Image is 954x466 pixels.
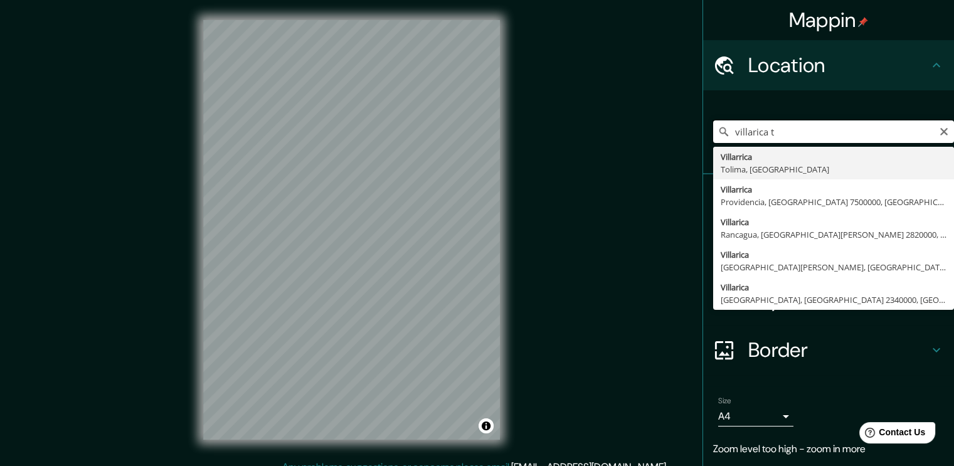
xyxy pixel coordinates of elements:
[721,281,946,294] div: Villarica
[703,225,954,275] div: Style
[748,337,929,363] h4: Border
[703,174,954,225] div: Pins
[858,17,868,27] img: pin-icon.png
[718,396,731,406] label: Size
[203,20,500,440] canvas: Map
[721,294,946,306] div: [GEOGRAPHIC_DATA], [GEOGRAPHIC_DATA] 2340000, [GEOGRAPHIC_DATA]
[748,53,929,78] h4: Location
[748,287,929,312] h4: Layout
[721,228,946,241] div: Rancagua, [GEOGRAPHIC_DATA][PERSON_NAME] 2820000, [GEOGRAPHIC_DATA]
[703,275,954,325] div: Layout
[721,261,946,273] div: [GEOGRAPHIC_DATA][PERSON_NAME], [GEOGRAPHIC_DATA] 2280000, [GEOGRAPHIC_DATA]
[789,8,869,33] h4: Mappin
[718,406,793,426] div: A4
[703,325,954,375] div: Border
[721,163,946,176] div: Tolima, [GEOGRAPHIC_DATA]
[939,125,949,137] button: Clear
[721,248,946,261] div: Villarica
[721,183,946,196] div: Villarrica
[713,120,954,143] input: Pick your city or area
[721,196,946,208] div: Providencia, [GEOGRAPHIC_DATA] 7500000, [GEOGRAPHIC_DATA]
[842,417,940,452] iframe: Help widget launcher
[479,418,494,433] button: Toggle attribution
[721,216,946,228] div: Villarica
[721,151,946,163] div: Villarrica
[703,40,954,90] div: Location
[713,442,944,457] p: Zoom level too high - zoom in more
